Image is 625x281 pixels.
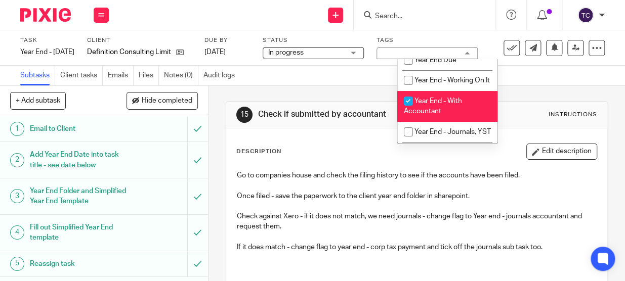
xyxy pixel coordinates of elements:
h1: Email to Client [30,121,128,136]
p: Definition Consulting Limited [87,47,171,57]
input: Search [374,12,465,21]
img: svg%3E [577,7,594,23]
p: If it does match - change flag to year end - corp tax payment and tick off the journals sub task ... [237,242,597,252]
span: Year End Due [414,57,456,64]
span: Year End - Journals, YST [414,128,491,135]
p: Once filed - save the paperwork to the client year end folder in sharepoint. [237,191,597,201]
h1: Add Year End Date into task title - see date below [30,147,128,173]
label: Client [87,36,192,44]
button: Hide completed [127,92,198,109]
div: Instructions [549,111,597,119]
h1: Reassign task [30,256,128,271]
h1: Fill out Simplified Year End template [30,220,128,246]
img: Pixie [20,8,71,22]
div: 5 [10,257,24,271]
h1: Check if submitted by accountant [258,109,438,120]
div: 3 [10,189,24,203]
a: Files [139,66,159,85]
span: Year End - Working On It [414,77,490,84]
label: Tags [377,36,478,44]
a: Subtasks [20,66,55,85]
p: Go to companies house and check the filing history to see if the accounts have been filed. [237,170,597,180]
div: Year End - 31 Aug 2025 [20,47,74,57]
div: 15 [236,107,253,123]
span: Year End - With Accountant [404,98,462,115]
div: 4 [10,225,24,240]
span: Hide completed [142,97,192,105]
span: In progress [268,49,304,56]
a: Audit logs [203,66,240,85]
a: Client tasks [60,66,103,85]
a: Emails [108,66,134,85]
label: Status [263,36,364,44]
div: Year End - [DATE] [20,47,74,57]
p: Check against Xero - if it does not match, we need journals - change flag to Year end - journals ... [237,211,597,232]
button: Edit description [526,144,597,160]
div: 1 [10,122,24,136]
a: Notes (0) [164,66,198,85]
p: Description [236,148,281,156]
h1: Year End Folder and Simplified Year End Template [30,183,128,209]
div: 2 [10,153,24,167]
span: [DATE] [204,49,226,56]
button: + Add subtask [10,92,66,109]
label: Due by [204,36,250,44]
label: Task [20,36,74,44]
